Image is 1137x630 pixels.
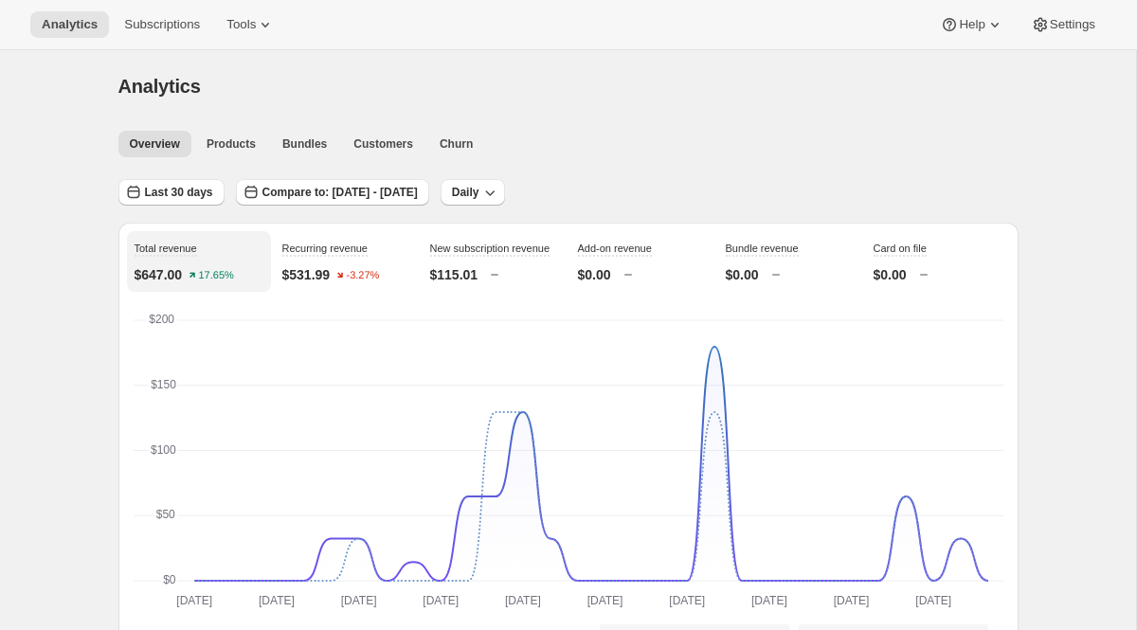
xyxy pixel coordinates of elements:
p: $531.99 [282,265,331,284]
button: Help [929,11,1015,38]
span: Daily [452,185,479,200]
text: [DATE] [833,594,869,607]
text: -3.27% [347,270,380,281]
span: Settings [1050,17,1095,32]
button: Last 30 days [118,179,225,206]
span: Churn [440,136,473,152]
span: Customers [353,136,413,152]
span: Last 30 days [145,185,213,200]
text: [DATE] [259,594,295,607]
span: Subscriptions [124,17,200,32]
p: $0.00 [578,265,611,284]
text: [DATE] [505,594,541,607]
text: $100 [151,443,176,457]
button: Compare to: [DATE] - [DATE] [236,179,429,206]
p: $115.01 [430,265,478,284]
text: $0 [163,573,176,586]
p: $0.00 [726,265,759,284]
button: Settings [1020,11,1107,38]
text: [DATE] [340,594,376,607]
span: Card on file [874,243,927,254]
text: [DATE] [669,594,705,607]
text: [DATE] [915,594,951,607]
span: Analytics [118,76,201,97]
button: Analytics [30,11,109,38]
text: [DATE] [751,594,787,607]
text: [DATE] [587,594,623,607]
span: Products [207,136,256,152]
text: $150 [151,378,176,391]
span: Bundle revenue [726,243,799,254]
span: Add-on revenue [578,243,652,254]
button: Tools [215,11,286,38]
text: $50 [155,508,174,521]
p: $0.00 [874,265,907,284]
span: Analytics [42,17,98,32]
span: Tools [226,17,256,32]
button: Daily [441,179,506,206]
span: New subscription revenue [430,243,550,254]
text: [DATE] [176,594,212,607]
span: Overview [130,136,180,152]
text: [DATE] [423,594,459,607]
p: $647.00 [135,265,183,284]
span: Recurring revenue [282,243,369,254]
text: 17.65% [199,270,235,281]
span: Bundles [282,136,327,152]
span: Help [959,17,984,32]
span: Total revenue [135,243,197,254]
button: Subscriptions [113,11,211,38]
text: $200 [149,313,174,326]
span: Compare to: [DATE] - [DATE] [262,185,418,200]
